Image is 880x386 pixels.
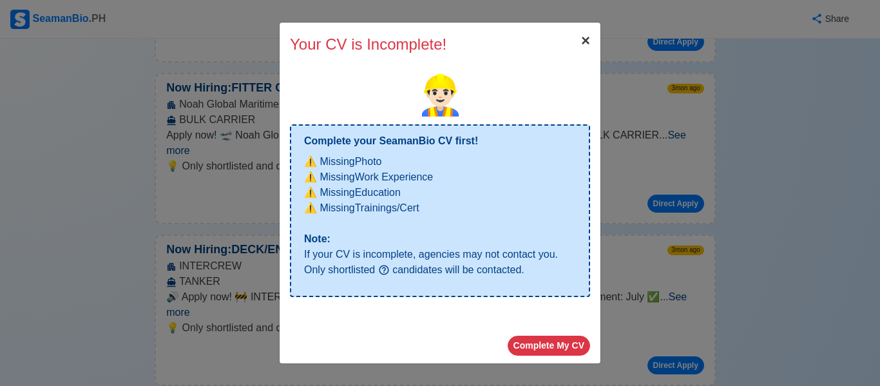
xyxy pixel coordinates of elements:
p: If your CV is incomplete, agencies may not contact you. Only shortlisted candidates will be conta... [304,247,576,278]
div: Missing Trainings/Cert [304,200,433,216]
span: Your CV is Incomplete! [290,35,446,53]
button: Complete My CV [508,336,590,356]
span: close [304,171,317,182]
span: close [304,156,317,167]
span: × [581,32,590,49]
span: close [304,202,317,213]
div: Complete your SeamanBio CV first! [290,124,590,297]
span: warn [416,73,464,117]
div: Missing Photo [304,154,433,169]
div: Missing Work Experience [304,169,433,185]
div: Missing Education [304,185,433,200]
span: close [304,187,317,198]
p: Note: [304,231,576,247]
